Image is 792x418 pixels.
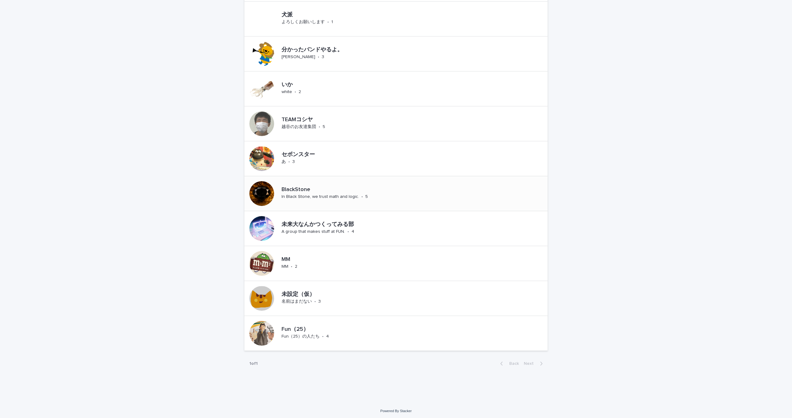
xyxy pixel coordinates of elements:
[244,2,548,36] a: 犬派よろしくお願いします•1
[282,221,427,228] p: 未来大なんかつくってみる部
[244,141,548,176] a: セボンスターあ•3
[244,36,548,71] a: 分かったバンドやるよ。[PERSON_NAME]•3
[282,264,288,269] p: MM
[282,19,325,25] p: よろしくお願いします
[282,54,315,60] p: [PERSON_NAME]
[244,316,548,351] a: Fun（25）Fun（25）の人たち•4
[318,54,319,60] p: •
[323,124,325,130] p: 5
[244,211,548,246] a: 未来大なんかつくってみる部A group that makes stuff at FUN.•4
[291,264,292,269] p: •
[318,299,321,304] p: 3
[244,246,548,281] a: MMMM•2
[288,159,290,164] p: •
[361,194,363,199] p: •
[244,356,263,371] p: 1 of 1
[282,82,312,88] p: いか
[244,281,548,316] a: 未設定（仮）名前はまだない•3
[282,47,385,53] p: 分かったバンドやるよ。
[351,229,354,234] p: 4
[282,326,356,333] p: Fun（25）
[327,19,329,25] p: •
[295,264,297,269] p: 2
[282,299,312,304] p: 名前はまだない
[282,124,316,130] p: 越谷のお友達集団
[282,194,359,199] p: In Black Stone, we trust math and logic.
[282,256,306,263] p: MM
[524,361,537,366] span: Next
[347,229,349,234] p: •
[319,124,320,130] p: •
[521,361,548,366] button: Next
[244,106,548,141] a: TEAMコシヤ越谷のお友達集団•5
[292,159,295,164] p: 3
[282,159,286,164] p: あ
[326,334,329,339] p: 4
[295,89,296,95] p: •
[380,409,411,413] a: Powered By Stacker
[282,12,344,19] p: 犬派
[244,176,548,211] a: BlackStoneIn Black Stone, we trust math and logic.•5
[314,299,316,304] p: •
[322,334,324,339] p: •
[282,186,397,193] p: BlackStone
[282,117,356,123] p: TEAMコシヤ
[282,291,354,298] p: 未設定（仮）
[495,361,521,366] button: Back
[331,19,333,25] p: 1
[282,229,345,234] p: A group that makes stuff at FUN.
[299,89,301,95] p: 2
[506,361,519,366] span: Back
[282,151,328,158] p: セボンスター
[365,194,368,199] p: 5
[282,89,292,95] p: white
[282,334,320,339] p: Fun（25）の人たち
[244,71,548,106] a: いかwhite•2
[322,54,324,60] p: 3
